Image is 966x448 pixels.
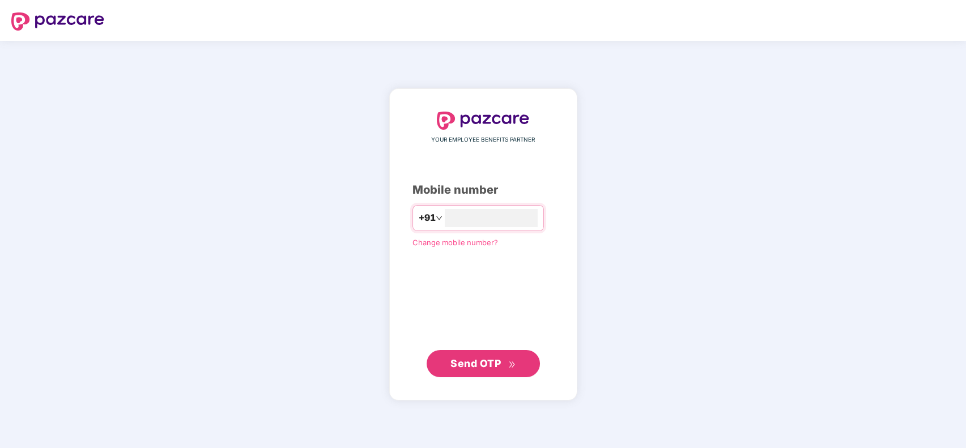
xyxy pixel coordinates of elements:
div: Mobile number [412,181,554,199]
button: Send OTPdouble-right [427,350,540,377]
span: +91 [419,211,436,225]
span: Send OTP [450,357,501,369]
img: logo [437,112,530,130]
span: double-right [508,361,516,368]
img: logo [11,12,104,31]
span: YOUR EMPLOYEE BENEFITS PARTNER [431,135,535,144]
a: Change mobile number? [412,238,498,247]
span: down [436,215,442,221]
